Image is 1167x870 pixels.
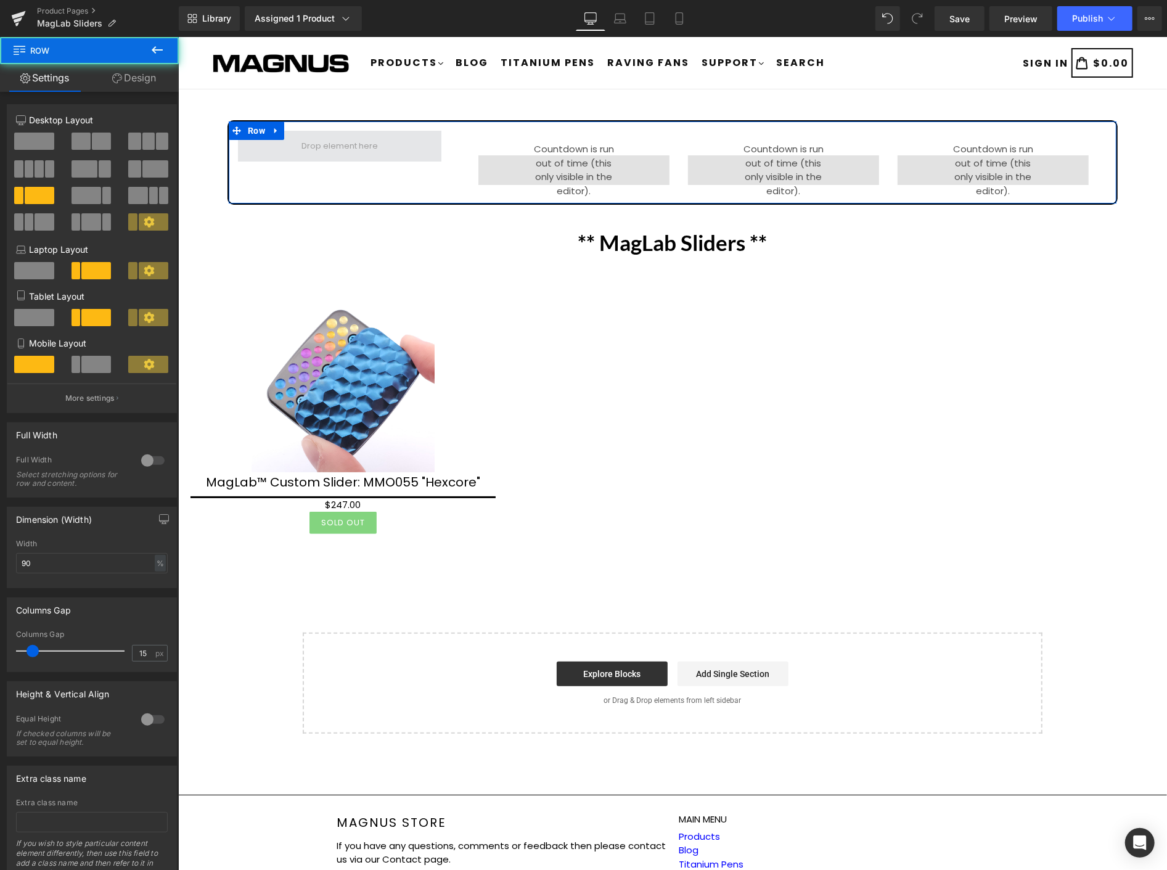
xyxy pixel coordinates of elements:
div: Open Intercom Messenger [1125,828,1155,858]
a: Mobile [665,6,694,31]
img: MagLab™ Custom Slider: MMO055 [73,252,256,435]
a: Products [501,793,542,806]
a: SIGN IN [845,18,890,34]
a: Blog [501,806,520,819]
div: Height & Vertical Align [16,682,109,699]
button: More settings [7,384,176,412]
a: Product Pages [37,6,179,16]
span: Row [12,37,136,64]
span: Preview [1004,12,1038,25]
a: Explore Blocks [379,625,489,649]
img: Magnus Store [34,14,172,38]
a: Laptop [605,6,635,31]
a: Desktop [576,6,605,31]
div: Select stretching options for row and content. [16,470,127,488]
p: More settings [65,393,115,404]
button: Sold Out [131,475,199,497]
span: px [155,649,166,657]
p: or Drag & Drop elements from left sidebar [144,659,845,668]
p: Mobile Layout [16,337,168,350]
p: Desktop Layout [16,113,168,126]
a: New Library [179,6,240,31]
a: Add Single Section [499,625,610,649]
input: auto [16,553,168,573]
h5: Main menu [501,777,830,788]
div: Dimension (Width) [16,507,92,525]
span: SIGN IN [845,18,890,33]
div: Extra class name [16,766,86,784]
a: $0.00 [893,11,955,41]
div: % [155,555,166,572]
span: Save [949,12,970,25]
div: Full Width [16,455,129,468]
p: Tablet Layout [16,290,168,303]
a: Expand / Collapse [90,84,106,103]
span: $247.00 [147,461,182,475]
span: Library [202,13,231,24]
button: More [1137,6,1162,31]
button: Redo [905,6,930,31]
button: Publish [1057,6,1132,31]
a: MagLab™ Custom Slider: MMO055 "Hexcore" [28,438,302,453]
span: Row [67,84,90,103]
div: Columns Gap [16,630,168,639]
div: Extra class name [16,798,168,807]
span: MagLab Sliders [37,18,102,28]
a: Preview [989,6,1052,31]
button: Undo [875,6,900,31]
span: Sold Out [143,480,187,491]
a: Magnus Store [158,778,268,793]
p: If you have any questions, comments or feedback then please contact us via our Contact page. [158,802,488,830]
a: Titanium Pens [501,821,565,834]
span: $0.00 [915,18,951,33]
div: Equal Height [16,714,129,727]
b: ** MagLab Sliders ** [400,192,589,218]
div: Full Width [16,423,57,440]
a: Tablet [635,6,665,31]
div: Width [16,540,168,548]
div: Assigned 1 Product [255,12,352,25]
span: Publish [1072,14,1103,23]
div: If checked columns will be set to equal height. [16,729,127,747]
p: Laptop Layout [16,243,168,256]
a: Design [89,64,179,92]
div: Columns Gap [16,598,71,615]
